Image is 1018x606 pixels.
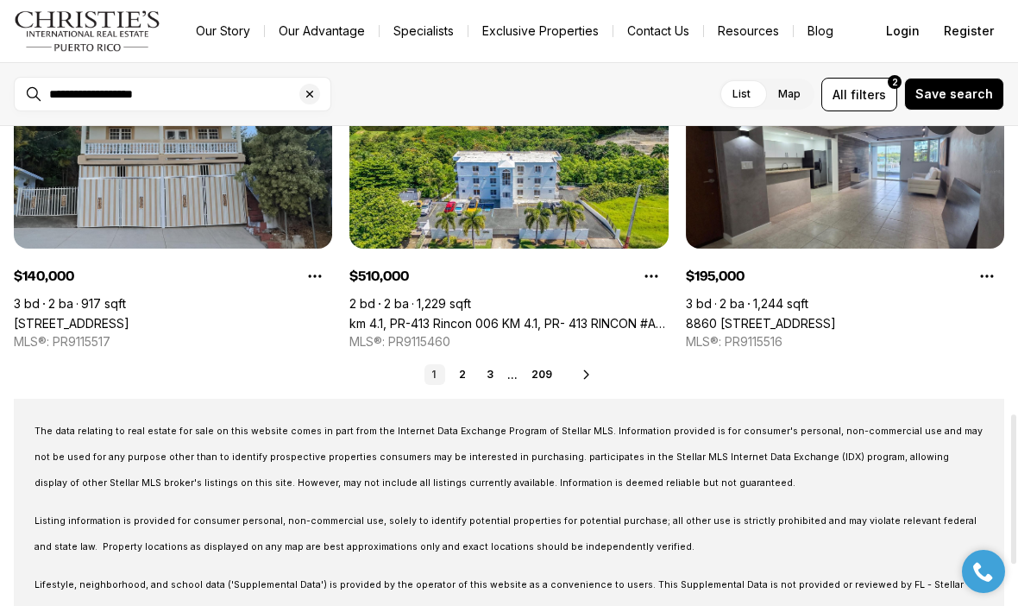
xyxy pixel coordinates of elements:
a: 6 PALMAS BAJAS #Lote 71, GUAYAMA PR, 00784 [14,316,129,331]
span: Listing information is provided for consumer personal, non-commercial use, solely to identify pot... [35,515,977,552]
a: 209 [525,364,559,385]
a: Our Advantage [265,19,379,43]
li: ... [507,369,518,382]
button: Login [876,14,930,48]
button: Allfilters2 [821,78,897,111]
button: Register [933,14,1004,48]
span: Register [944,24,994,38]
button: Clear search input [299,78,330,110]
label: Map [764,79,814,110]
span: 2 [892,75,898,89]
span: Login [886,24,920,38]
button: Property options [634,259,669,294]
a: 3 [480,364,500,385]
a: 8860 PASEO DEL REY #H-102, CAROLINA PR, 00987 [686,316,836,331]
span: The data relating to real estate for sale on this website comes in part from the Internet Data Ex... [35,426,983,489]
span: filters [851,85,886,104]
a: Specialists [380,19,468,43]
label: List [719,79,764,110]
a: Exclusive Properties [468,19,613,43]
img: logo [14,10,161,52]
a: km 4.1, PR-413 Rincon 006 KM 4.1, PR- 413 RINCON #A7, RINCON PR, 00677 [349,316,668,331]
a: 2 [452,364,473,385]
a: Blog [794,19,847,43]
a: Resources [704,19,793,43]
span: All [833,85,847,104]
a: Our Story [182,19,264,43]
button: Save search [904,78,1004,110]
a: 1 [424,364,445,385]
nav: Pagination [424,364,559,385]
button: Property options [298,259,332,294]
span: Save search [915,87,993,101]
button: Property options [970,259,1004,294]
button: Contact Us [613,19,703,43]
